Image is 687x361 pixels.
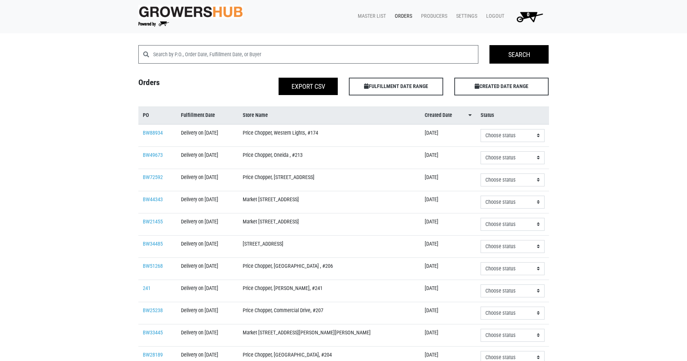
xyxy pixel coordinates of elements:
[143,219,163,225] a: BW21455
[143,241,163,247] a: BW34485
[238,169,420,191] td: Price Chopper, [STREET_ADDRESS]
[143,352,163,358] a: BW28189
[507,9,549,24] a: 0
[143,196,163,203] a: BW44343
[454,78,549,95] span: CREATED DATE RANGE
[176,324,238,346] td: Delivery on [DATE]
[450,9,480,23] a: Settings
[420,257,476,280] td: [DATE]
[176,302,238,324] td: Delivery on [DATE]
[420,191,476,213] td: [DATE]
[138,5,243,18] img: original-fc7597fdc6adbb9d0e2ae620e786d1a2.jpg
[143,152,163,158] a: BW49673
[238,146,420,169] td: Price Chopper, Oneida , #213
[420,302,476,324] td: [DATE]
[143,111,149,119] span: PO
[415,9,450,23] a: Producers
[143,130,163,136] a: BW88934
[513,9,546,24] img: Cart
[481,111,494,119] span: Status
[389,9,415,23] a: Orders
[176,124,238,147] td: Delivery on [DATE]
[425,111,452,119] span: Created Date
[425,111,471,119] a: Created Date
[420,124,476,147] td: [DATE]
[176,146,238,169] td: Delivery on [DATE]
[489,45,549,64] input: Search
[143,174,163,180] a: BW72592
[420,213,476,235] td: [DATE]
[238,191,420,213] td: Market [STREET_ADDRESS]
[481,111,545,119] a: Status
[143,307,163,314] a: BW25238
[238,235,420,257] td: [STREET_ADDRESS]
[420,324,476,346] td: [DATE]
[420,146,476,169] td: [DATE]
[238,302,420,324] td: Price Chopper, Commercial Drive, #207
[238,213,420,235] td: Market [STREET_ADDRESS]
[352,9,389,23] a: Master List
[420,235,476,257] td: [DATE]
[143,285,151,291] a: 241
[176,235,238,257] td: Delivery on [DATE]
[176,191,238,213] td: Delivery on [DATE]
[153,45,479,64] input: Search by P.O., Order Date, Fulfillment Date, or Buyer
[279,78,338,95] button: Export CSV
[181,111,215,119] span: Fulfillment Date
[176,169,238,191] td: Delivery on [DATE]
[176,257,238,280] td: Delivery on [DATE]
[349,78,443,95] span: FULFILLMENT DATE RANGE
[238,257,420,280] td: Price Chopper, [GEOGRAPHIC_DATA] , #206
[527,11,529,18] span: 0
[420,280,476,302] td: [DATE]
[138,21,169,27] img: Powered by Big Wheelbarrow
[133,78,238,92] h4: Orders
[420,169,476,191] td: [DATE]
[243,111,416,119] a: Store Name
[480,9,507,23] a: Logout
[238,324,420,346] td: Market [STREET_ADDRESS][PERSON_NAME][PERSON_NAME]
[143,330,163,336] a: BW33445
[143,263,163,269] a: BW51268
[181,111,233,119] a: Fulfillment Date
[243,111,268,119] span: Store Name
[238,124,420,147] td: Price Chopper, Western Lights, #174
[176,213,238,235] td: Delivery on [DATE]
[238,280,420,302] td: Price Chopper, [PERSON_NAME], #241
[176,280,238,302] td: Delivery on [DATE]
[143,111,172,119] a: PO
